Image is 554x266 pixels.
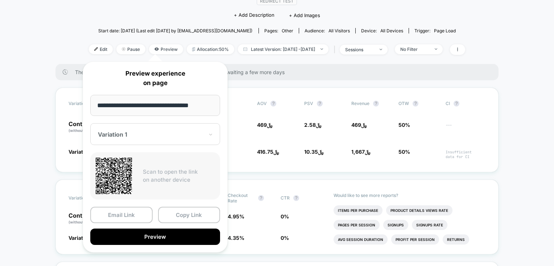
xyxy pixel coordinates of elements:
[257,122,273,128] span: ﷼
[398,122,410,128] span: 50%
[351,101,369,106] span: Revenue
[257,122,267,128] span: 469
[334,193,485,198] p: Would like to see more reports?
[304,122,316,128] span: 2.58
[380,49,382,50] img: end
[293,195,299,201] button: ?
[281,195,290,201] span: CTR
[258,195,264,201] button: ?
[69,213,114,225] p: Control
[412,220,447,230] li: Signups Rate
[304,149,318,155] span: 10.35
[398,149,410,155] span: 50%
[158,207,220,223] button: Copy Link
[351,122,367,128] span: ﷼
[454,101,459,106] button: ?
[304,101,313,106] span: PSV
[69,193,108,203] span: Variation
[94,47,98,51] img: edit
[257,149,273,155] span: 416.75
[281,213,289,219] span: 0 %
[149,44,183,54] span: Preview
[116,44,145,54] span: Pause
[355,28,409,33] span: Device:
[345,47,374,52] div: sessions
[90,229,220,245] button: Preview
[69,101,108,106] span: Variation
[69,235,94,241] span: Variation 1
[435,48,437,50] img: end
[446,101,485,106] span: CI
[238,44,328,54] span: Latest Version: [DATE] - [DATE]
[122,47,125,51] img: end
[69,121,108,133] p: Control
[304,149,324,155] span: ﷼
[228,213,244,219] span: 4.95 %
[257,149,279,155] span: ﷼
[270,101,276,106] button: ?
[304,122,322,128] span: ﷼
[443,234,469,245] li: Returns
[380,28,403,33] span: all devices
[334,220,380,230] li: Pages Per Session
[192,47,195,51] img: rebalance
[334,234,388,245] li: Avg Session Duration
[234,12,274,19] span: + Add Description
[351,149,371,155] span: ﷼
[351,122,361,128] span: 469
[351,149,365,155] span: 1,667
[75,69,484,75] span: There are still no statistically significant results. We recommend waiting a few more days
[98,28,252,33] span: Start date: [DATE] (Last edit [DATE] by [EMAIL_ADDRESS][DOMAIN_NAME])
[398,101,438,106] span: OTW
[414,28,456,33] div: Trigger:
[328,28,350,33] span: All Visitors
[282,28,293,33] span: other
[334,205,383,215] li: Items Per Purchase
[321,48,323,50] img: end
[434,28,456,33] span: Page Load
[281,235,289,241] span: 0 %
[69,149,94,155] span: Variation 1
[89,44,113,54] span: Edit
[386,205,452,215] li: Product Details Views Rate
[243,47,247,51] img: calendar
[383,220,408,230] li: Signups
[143,168,215,184] p: Scan to open the link on another device
[332,44,340,55] span: |
[90,207,153,223] button: Email Link
[289,12,320,18] span: + Add Images
[90,69,220,88] p: Preview experience on page
[228,235,244,241] span: 4.35 %
[317,101,323,106] button: ?
[69,128,101,133] span: (without changes)
[257,101,267,106] span: AOV
[69,220,101,224] span: (without changes)
[373,101,379,106] button: ?
[391,234,439,245] li: Profit Per Session
[446,150,485,159] span: Insufficient data for CI
[305,28,350,33] div: Audience:
[187,44,234,54] span: Allocation: 50%
[228,193,255,203] span: Checkout Rate
[413,101,418,106] button: ?
[446,123,485,133] span: ---
[264,28,293,33] div: Pages:
[400,47,429,52] div: No Filter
